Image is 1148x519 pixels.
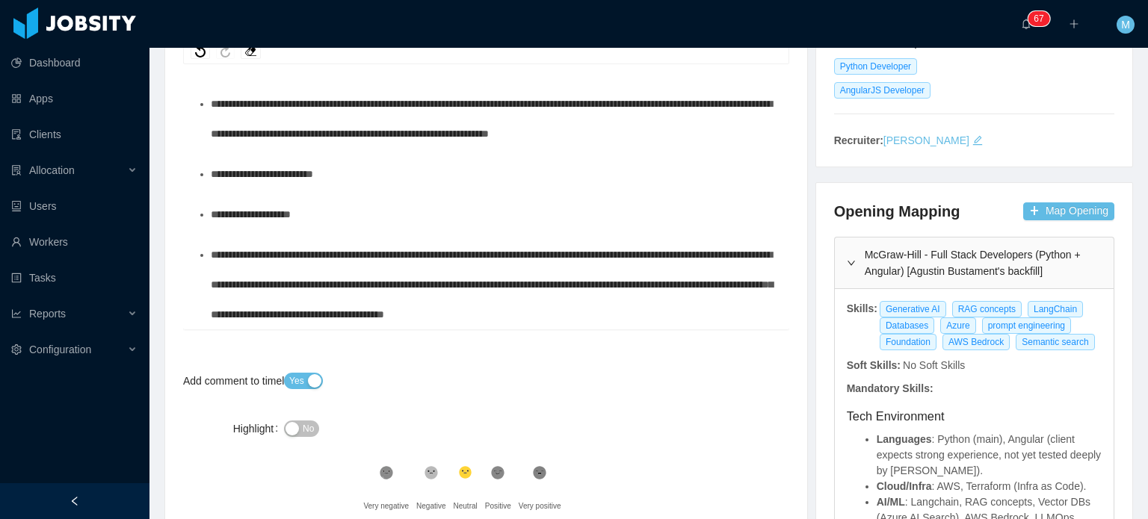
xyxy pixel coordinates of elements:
li: : AWS, Terraform (Infra as Code). [877,479,1102,494]
div: rdw-remove-control [238,44,264,59]
strong: AI/ML [877,496,905,508]
p: 7 [1039,11,1044,26]
a: [PERSON_NAME] [883,134,969,146]
span: Configuration [29,344,91,355]
a: icon: profileTasks [11,263,138,293]
strong: Recruiter: [834,134,883,146]
a: icon: userWorkers [11,227,138,257]
span: AWS Bedrock [942,334,1010,350]
span: Foundation [880,334,936,350]
div: Undo [191,44,210,59]
i: icon: bell [1021,19,1031,29]
a: icon: appstoreApps [11,84,138,114]
h3: Tech Environment [847,407,1102,426]
span: RAG concepts [952,301,1022,317]
i: icon: plus [1069,19,1079,29]
li: : Python (main), Angular (client expects strong experience, not yet tested deeply by [PERSON_NAME]). [877,432,1102,479]
span: Generative AI [880,301,946,317]
p: 6 [1034,11,1039,26]
i: icon: setting [11,344,22,355]
span: M [1121,16,1130,34]
span: No [303,421,314,436]
label: Add comment to timeline? [183,375,315,387]
i: icon: line-chart [11,308,22,319]
div: icon: rightMcGraw-Hill - Full Stack Developers (Python + Angular) [Agustin Bustament's backfill] [835,237,1114,288]
span: Python Developer [834,58,917,75]
a: icon: pie-chartDashboard [11,48,138,78]
i: icon: solution [11,165,22,175]
span: Azure [940,317,975,334]
span: Yes [289,373,304,388]
span: prompt engineering [982,317,1071,334]
span: Reports [29,308,66,320]
label: Highlight [233,423,284,435]
div: No Soft Skills [902,358,966,373]
span: Databases [880,317,934,334]
strong: Mandatory Skills: [847,382,933,394]
a: icon: robotUsers [11,191,138,221]
strong: Cloud/Infra [877,480,932,492]
h4: Opening Mapping [834,201,960,222]
i: icon: right [847,258,856,267]
strong: Software development [834,37,945,49]
sup: 67 [1028,11,1049,26]
div: Remove [241,44,261,59]
button: icon: plusMap Opening [1023,202,1114,220]
span: Semantic search [1016,334,1094,350]
span: Allocation [29,164,75,176]
div: rdw-history-control [188,44,238,59]
div: rdw-wrapper [183,12,789,329]
strong: Skills: [847,302,877,314]
span: LangChain [1028,301,1083,317]
a: icon: auditClients [11,119,138,149]
i: icon: edit [972,135,983,146]
strong: Languages [877,433,932,445]
strong: Soft Skills: [847,359,901,371]
span: AngularJS Developer [834,82,931,99]
div: Redo [216,44,235,59]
